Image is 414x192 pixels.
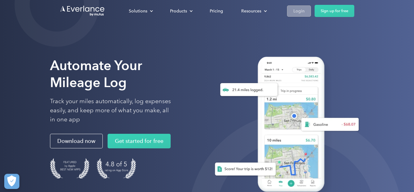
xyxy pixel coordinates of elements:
div: Solutions [129,7,147,15]
a: Pricing [204,6,229,16]
a: Get started for free [108,134,171,148]
p: Track your miles automatically, log expenses easily, and keep more of what you make, all in one app [50,97,171,124]
div: Products [164,6,198,16]
button: Cookies Settings [4,174,19,189]
img: 4.9 out of 5 stars on the app store [97,158,136,178]
div: Resources [235,6,272,16]
img: Badge for Featured by Apple Best New Apps [50,158,89,178]
a: Sign up for free [315,5,354,17]
a: Download now [50,134,103,148]
div: Solutions [123,6,158,16]
div: Resources [241,7,261,15]
a: Login [287,5,311,17]
strong: Automate Your Mileage Log [50,57,142,90]
div: Products [170,7,187,15]
div: Pricing [210,7,223,15]
div: Login [293,7,305,15]
a: Go to homepage [60,5,105,17]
